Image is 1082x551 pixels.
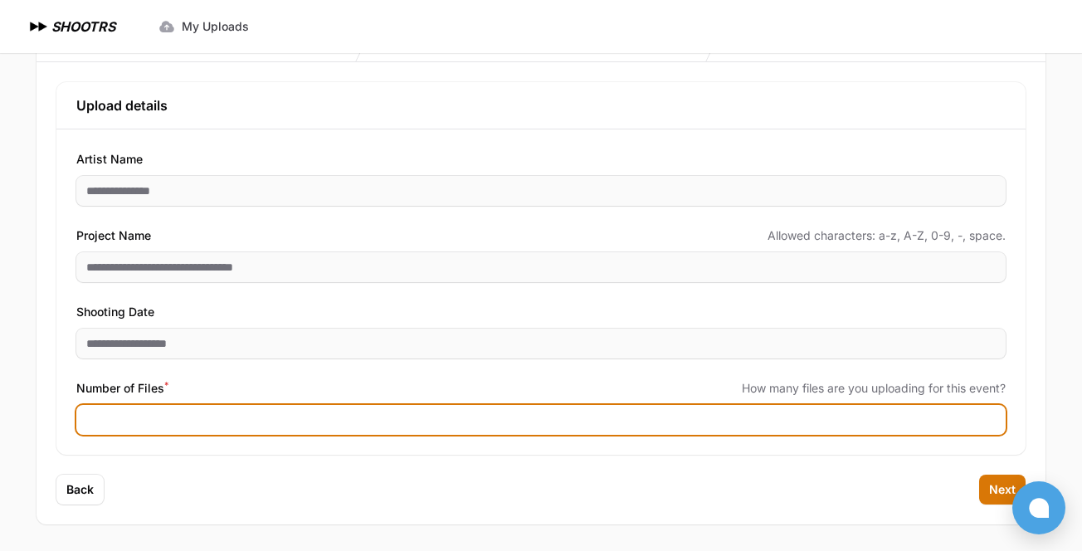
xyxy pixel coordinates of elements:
[76,302,154,322] span: Shooting Date
[66,481,94,498] span: Back
[56,475,104,505] button: Back
[27,17,115,37] a: SHOOTRS SHOOTRS
[768,227,1006,244] span: Allowed characters: a-z, A-Z, 0-9, -, space.
[76,226,151,246] span: Project Name
[742,380,1006,397] span: How many files are you uploading for this event?
[76,378,168,398] span: Number of Files
[76,149,143,169] span: Artist Name
[27,17,51,37] img: SHOOTRS
[989,481,1016,498] span: Next
[182,18,249,35] span: My Uploads
[979,475,1026,505] button: Next
[51,17,115,37] h1: SHOOTRS
[1012,481,1065,534] button: Open chat window
[149,12,259,41] a: My Uploads
[76,95,1006,115] h3: Upload details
